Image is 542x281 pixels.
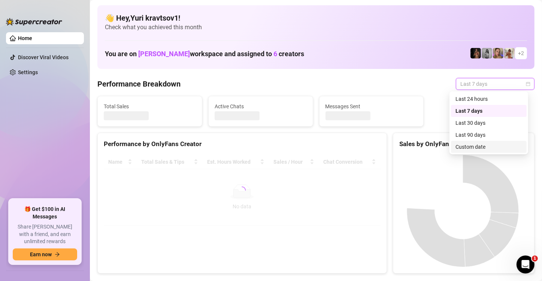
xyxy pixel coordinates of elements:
div: Custom date [451,141,527,153]
span: 1 [532,256,538,262]
div: Last 7 days [455,107,522,115]
div: Last 30 days [451,117,527,129]
span: + 2 [518,49,524,57]
h1: You are on workspace and assigned to creators [105,50,304,58]
span: [PERSON_NAME] [138,50,190,58]
img: D [470,48,481,58]
div: Sales by OnlyFans Creator [399,139,528,149]
div: Last 90 days [455,131,522,139]
span: 6 [273,50,277,58]
div: Last 24 hours [455,95,522,103]
span: arrow-right [55,252,60,257]
span: Earn now [30,251,52,257]
button: Earn nowarrow-right [13,248,77,260]
div: Last 30 days [455,119,522,127]
div: Performance by OnlyFans Creator [104,139,381,149]
div: Last 24 hours [451,93,527,105]
span: 🎁 Get $100 in AI Messages [13,206,77,220]
img: A [482,48,492,58]
a: Settings [18,69,38,75]
a: Discover Viral Videos [18,54,69,60]
div: Last 7 days [451,105,527,117]
span: Share [PERSON_NAME] with a friend, and earn unlimited rewards [13,223,77,245]
span: Active Chats [215,102,307,111]
h4: Performance Breakdown [97,79,181,89]
span: loading [237,186,246,195]
span: calendar [526,82,530,86]
img: logo-BBDzfeDw.svg [6,18,62,25]
h4: 👋 Hey, Yuri kravtsov1 ! [105,13,527,23]
div: Last 90 days [451,129,527,141]
img: Green [504,48,515,58]
img: Cherry [493,48,503,58]
iframe: Intercom live chat [517,256,535,274]
span: Messages Sent [325,102,418,111]
a: Home [18,35,32,41]
span: Last 7 days [460,78,530,90]
span: Check what you achieved this month [105,23,527,31]
span: Total Sales [104,102,196,111]
div: Custom date [455,143,522,151]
